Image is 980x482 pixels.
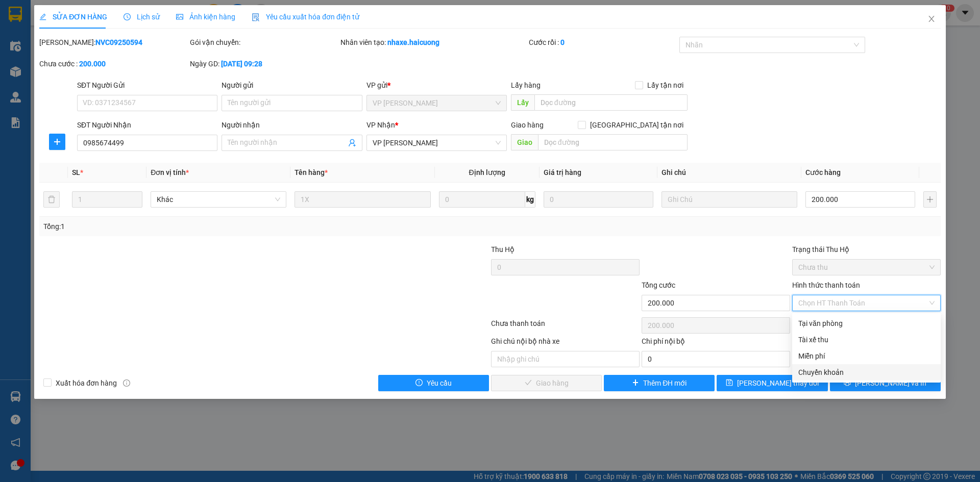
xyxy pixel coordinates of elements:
[252,13,359,21] span: Yêu cầu xuất hóa đơn điện tử
[529,37,677,48] div: Cước rồi :
[43,221,378,232] div: Tổng: 1
[387,38,439,46] b: nhaxe.haicuong
[538,134,688,150] input: Dọc đường
[124,13,131,20] span: clock-circle
[96,54,202,68] div: 400.000
[491,375,602,391] button: checkGiao hàng
[798,295,935,311] span: Chọn HT Thanh Toán
[43,191,60,208] button: delete
[190,37,338,48] div: Gói vận chuyển:
[798,350,935,362] div: Miễn phí
[415,379,423,387] span: exclamation-circle
[96,56,155,67] span: CHƯA CƯỚC :
[97,33,201,47] div: 0912956081
[792,281,860,289] label: Hình thức thanh toán
[544,168,581,176] span: Giá trị hàng
[490,318,641,336] div: Chưa thanh toán
[9,9,90,33] div: VP [PERSON_NAME]
[52,377,121,389] span: Xuất hóa đơn hàng
[176,13,235,21] span: Ảnh kiện hàng
[39,58,188,69] div: Chưa cước :
[469,168,505,176] span: Định lượng
[544,191,653,208] input: 0
[491,245,514,253] span: Thu Hộ
[72,168,80,176] span: SL
[49,134,65,150] button: plus
[560,38,565,46] b: 0
[643,377,687,389] span: Thêm ĐH mới
[855,377,926,389] span: [PERSON_NAME] và In
[366,121,395,129] span: VP Nhận
[124,13,160,21] span: Lịch sử
[511,94,534,111] span: Lấy
[604,375,715,391] button: plusThêm ĐH mới
[373,135,501,150] span: VP Nguyễn Văn Cừ
[221,60,262,68] b: [DATE] 09:28
[9,33,90,47] div: 0389312183
[79,60,106,68] b: 200.000
[511,134,538,150] span: Giao
[77,119,217,131] div: SĐT Người Nhận
[176,13,183,20] span: picture
[252,13,260,21] img: icon
[805,168,841,176] span: Cước hàng
[222,80,362,91] div: Người gửi
[726,379,733,387] span: save
[642,336,790,351] div: Chi phí nội bộ
[39,13,46,20] span: edit
[39,13,107,21] span: SỬA ĐƠN HÀNG
[366,80,507,91] div: VP gửi
[50,138,65,146] span: plus
[798,318,935,329] div: Tại văn phòng
[511,121,544,129] span: Giao hàng
[511,81,541,89] span: Lấy hàng
[643,80,688,91] span: Lấy tận nơi
[97,9,201,33] div: Bến xe [GEOGRAPHIC_DATA]
[525,191,535,208] span: kg
[491,351,640,367] input: Nhập ghi chú
[661,191,797,208] input: Ghi Chú
[923,191,937,208] button: plus
[151,168,189,176] span: Đơn vị tính
[9,74,201,87] div: Tên hàng: 2T ( : 2 )
[798,334,935,345] div: Tài xế thu
[737,377,819,389] span: [PERSON_NAME] thay đổi
[378,375,489,391] button: exclamation-circleYêu cầu
[157,192,280,207] span: Khác
[340,37,527,48] div: Nhân viên tạo:
[632,379,639,387] span: plus
[657,163,801,183] th: Ghi chú
[348,139,356,147] span: user-add
[917,5,946,34] button: Close
[491,336,640,351] div: Ghi chú nội bộ nhà xe
[798,260,935,275] span: Chưa thu
[295,191,430,208] input: VD: Bàn, Ghế
[717,375,827,391] button: save[PERSON_NAME] thay đổi
[222,119,362,131] div: Người nhận
[123,379,130,387] span: info-circle
[927,15,936,23] span: close
[798,367,935,378] div: Chuyển khoản
[95,38,142,46] b: NVC09250594
[190,58,338,69] div: Ngày GD:
[534,94,688,111] input: Dọc đường
[9,10,24,20] span: Gửi:
[642,281,675,289] span: Tổng cước
[373,95,501,111] span: VP Nguyễn Văn Cừ
[844,379,851,387] span: printer
[792,244,941,255] div: Trạng thái Thu Hộ
[77,80,217,91] div: SĐT Người Gửi
[586,119,688,131] span: [GEOGRAPHIC_DATA] tận nơi
[81,73,95,87] span: SL
[427,377,452,389] span: Yêu cầu
[39,37,188,48] div: [PERSON_NAME]:
[295,168,328,176] span: Tên hàng
[830,375,941,391] button: printer[PERSON_NAME] và In
[97,10,122,20] span: Nhận:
